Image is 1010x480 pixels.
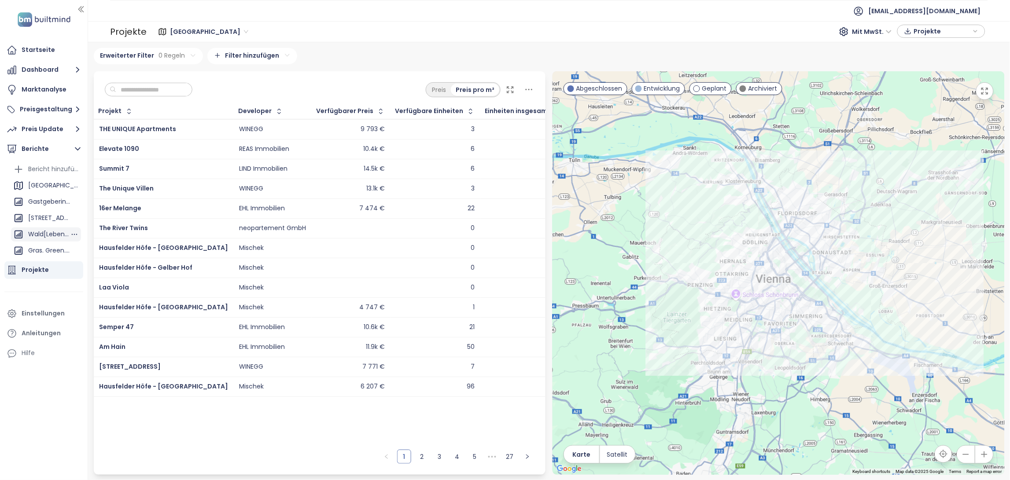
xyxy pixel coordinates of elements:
div: neopartement GmbH [239,224,306,232]
div: Preis [427,84,451,96]
div: Filter hinzufügen [207,48,297,64]
span: Satellit [607,450,628,459]
span: 0 Regeln [159,51,185,60]
div: Projekt [99,108,122,114]
a: Hausfelder Höfe - Gelber Hof [99,263,192,272]
li: 3 [432,450,446,464]
div: Verfügbarer Preis [317,108,374,114]
a: Hausfelder Höfe - [GEOGRAPHIC_DATA] [99,243,228,252]
li: 2 [415,450,429,464]
div: 10.6k € [364,323,385,331]
img: logo [15,11,73,29]
div: Hilfe [4,344,83,362]
div: Marktanalyse [22,84,66,95]
a: The River Twins [99,224,148,232]
div: [STREET_ADDRESS] [11,211,81,225]
div: Bericht hinzufügen [28,164,79,175]
button: Berichte [4,140,83,158]
a: Open this area in Google Maps (opens a new window) [555,463,584,475]
span: Vienna [170,25,248,38]
span: right [525,454,530,459]
div: EHL Immobilien [239,343,285,351]
a: Semper 47 [99,322,134,331]
div: 6 207 € [361,383,385,391]
a: Report a map error [967,469,1002,474]
span: Summit 7 [99,164,129,173]
button: Satellit [600,446,635,463]
div: Startseite [22,44,55,55]
div: [GEOGRAPHIC_DATA] [28,180,79,191]
div: 1 [473,304,475,311]
a: Hausfelder Höfe - [GEOGRAPHIC_DATA] [99,382,228,391]
div: 7 474 € [359,205,385,213]
div: Einheiten insgesamt [485,108,551,114]
a: [STREET_ADDRESS] [99,362,161,371]
div: 0 [471,244,475,252]
div: Wald[Leben] 113 [28,229,70,240]
div: Gastgeberin 2.0 Competitors [28,196,70,207]
div: EHL Immobilien [239,205,285,213]
div: Wald[Leben] 113 [11,227,81,242]
div: 14.5k € [364,165,385,173]
span: Laa Viola [99,283,129,292]
div: 0 [471,284,475,292]
span: Abgeschlossen [576,84,623,93]
div: Einstellungen [22,308,65,319]
a: 16er Melange [99,204,141,213]
div: Anleitungen [22,328,61,339]
div: 3 [471,185,475,193]
span: THE UNIQUE Apartments [99,125,176,133]
a: 3 [433,450,446,463]
div: WINEGG [239,185,263,193]
button: right [520,450,534,464]
div: 10.4k € [363,145,385,153]
a: The Unique Villen [99,184,154,193]
div: 6 [471,165,475,173]
div: Projekte [22,264,49,275]
div: 7 [471,363,475,371]
li: 5 Seiten vor [485,450,499,464]
div: 4 747 € [359,304,385,311]
div: EHL Immobilien [239,323,285,331]
div: 0 [471,264,475,272]
a: 5 [468,450,481,463]
span: Map data ©2025 Google [896,469,944,474]
a: 27 [503,450,516,463]
a: Startseite [4,41,83,59]
div: Mischek [239,383,264,391]
span: Mit MwSt. [852,25,892,38]
div: LIND Immobilien [239,165,288,173]
div: Developer [239,108,272,114]
a: Marktanalyse [4,81,83,99]
a: Terms (opens in new tab) [949,469,962,474]
div: Mischek [239,244,264,252]
button: Preisgestaltung [4,101,83,118]
div: Gras. Green. Living. Competitors [11,244,81,258]
span: Karte [573,450,591,459]
a: 1 [398,450,411,463]
a: Elevate 1090 [99,144,139,153]
div: 7 771 € [362,363,385,371]
span: Archiviert [748,84,778,93]
span: ••• [485,450,499,464]
div: [GEOGRAPHIC_DATA] [11,179,81,193]
div: Hilfe [22,348,35,359]
span: Geplant [702,84,727,93]
a: Hausfelder Höfe - [GEOGRAPHIC_DATA] [99,303,228,311]
div: 50 [467,343,475,351]
span: Verfügbare Einheiten [395,108,464,114]
a: 2 [415,450,428,463]
a: Am Hain [99,342,125,351]
div: Erweiterter Filter [94,48,203,64]
div: Mischek [239,264,264,272]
